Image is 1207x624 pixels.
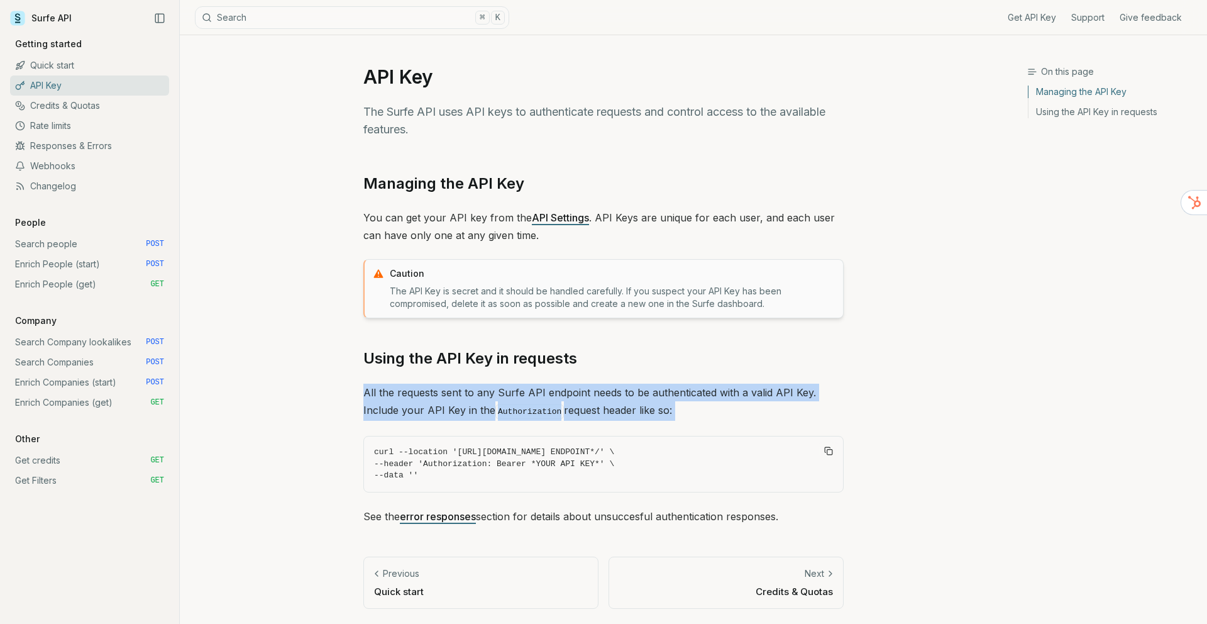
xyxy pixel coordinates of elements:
[10,352,169,372] a: Search Companies POST
[10,315,62,327] p: Company
[363,174,524,194] a: Managing the API Key
[363,348,577,369] a: Using the API Key in requests
[363,65,844,88] h1: API Key
[10,254,169,274] a: Enrich People (start) POST
[10,176,169,196] a: Changelog
[1071,11,1105,24] a: Support
[390,285,835,310] p: The API Key is secret and it should be handled carefully. If you suspect your API Key has been co...
[150,398,164,408] span: GET
[495,404,564,419] code: Authorization
[10,116,169,136] a: Rate limits
[150,476,164,486] span: GET
[475,11,489,25] kbd: ⌘
[10,75,169,96] a: API Key
[1027,65,1197,78] h3: On this page
[532,211,589,224] a: API Settings
[819,442,838,460] button: Copy Text
[400,510,476,523] a: error responses
[374,585,588,598] p: Quick start
[10,55,169,75] a: Quick start
[10,471,169,491] a: Get Filters GET
[10,38,87,50] p: Getting started
[10,136,169,156] a: Responses & Errors
[363,384,844,421] p: All the requests sent to any Surfe API endpoint needs to be authenticated with a valid API Key. I...
[10,332,169,352] a: Search Company lookalikes POST
[609,557,844,609] a: NextCredits & Quotas
[10,274,169,294] a: Enrich People (get) GET
[805,567,824,580] p: Next
[150,9,169,28] button: Collapse Sidebar
[10,450,169,471] a: Get credits GET
[10,9,72,28] a: Surfe API
[150,279,164,289] span: GET
[10,156,169,176] a: Webhooks
[1120,11,1182,24] a: Give feedback
[146,357,164,367] span: POST
[10,372,169,393] a: Enrich Companies (start) POST
[383,567,419,580] p: Previous
[363,103,844,138] p: The Surfe API uses API keys to authenticate requests and control access to the available features.
[363,209,844,244] p: You can get your API key from the . API Keys are unique for each user, and each user can have onl...
[195,6,509,29] button: Search⌘K
[10,96,169,116] a: Credits & Quotas
[10,216,51,229] p: People
[619,585,833,598] p: Credits & Quotas
[390,267,835,280] p: Caution
[374,447,833,482] code: curl --location '[URL][DOMAIN_NAME] ENDPOINT*/' \ --header 'Authorization: Bearer *YOUR API KEY*'...
[10,393,169,413] a: Enrich Companies (get) GET
[1028,86,1197,102] a: Managing the API Key
[146,239,164,249] span: POST
[1028,102,1197,118] a: Using the API Key in requests
[1008,11,1056,24] a: Get API Key
[491,11,505,25] kbd: K
[150,455,164,465] span: GET
[10,433,45,445] p: Other
[10,234,169,254] a: Search people POST
[363,557,598,609] a: PreviousQuick start
[146,377,164,387] span: POST
[363,508,844,525] p: See the section for details about unsuccesful authentication responses.
[146,259,164,269] span: POST
[146,337,164,347] span: POST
